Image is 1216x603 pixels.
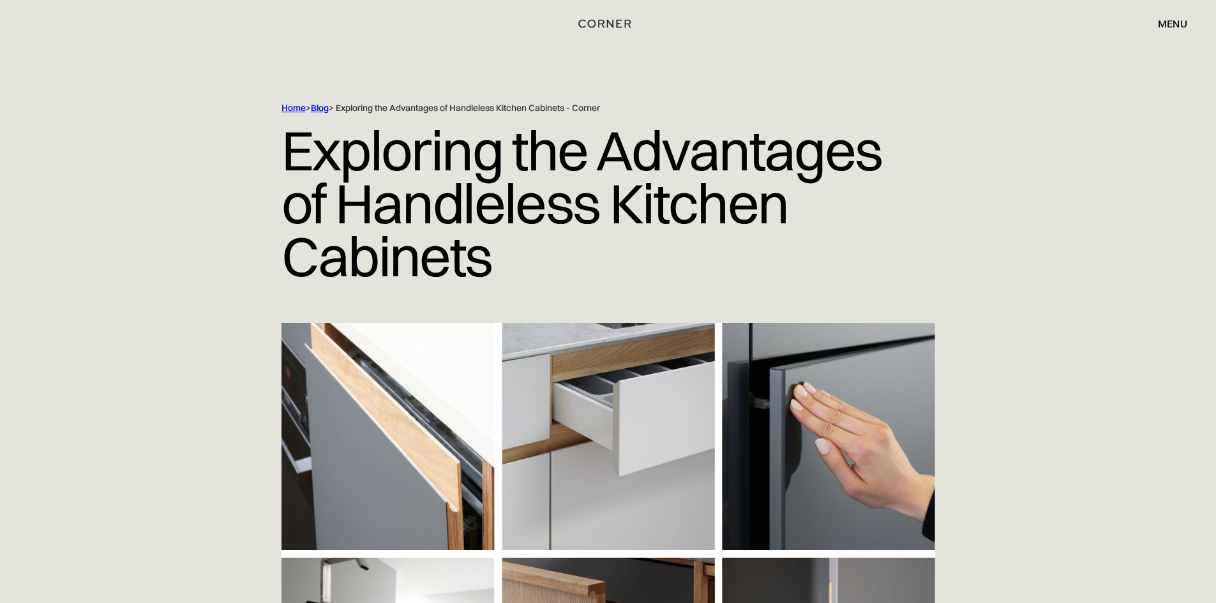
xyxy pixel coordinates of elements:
a: home [563,15,654,32]
a: Home [281,102,306,114]
div: > > Exploring the Advantages of Handleless Kitchen Cabinets - Corner [281,102,882,114]
h1: Exploring the Advantages of Handleless Kitchen Cabinets [281,114,935,292]
div: menu [1158,19,1187,29]
div: menu [1145,13,1187,34]
a: Blog [311,102,329,114]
